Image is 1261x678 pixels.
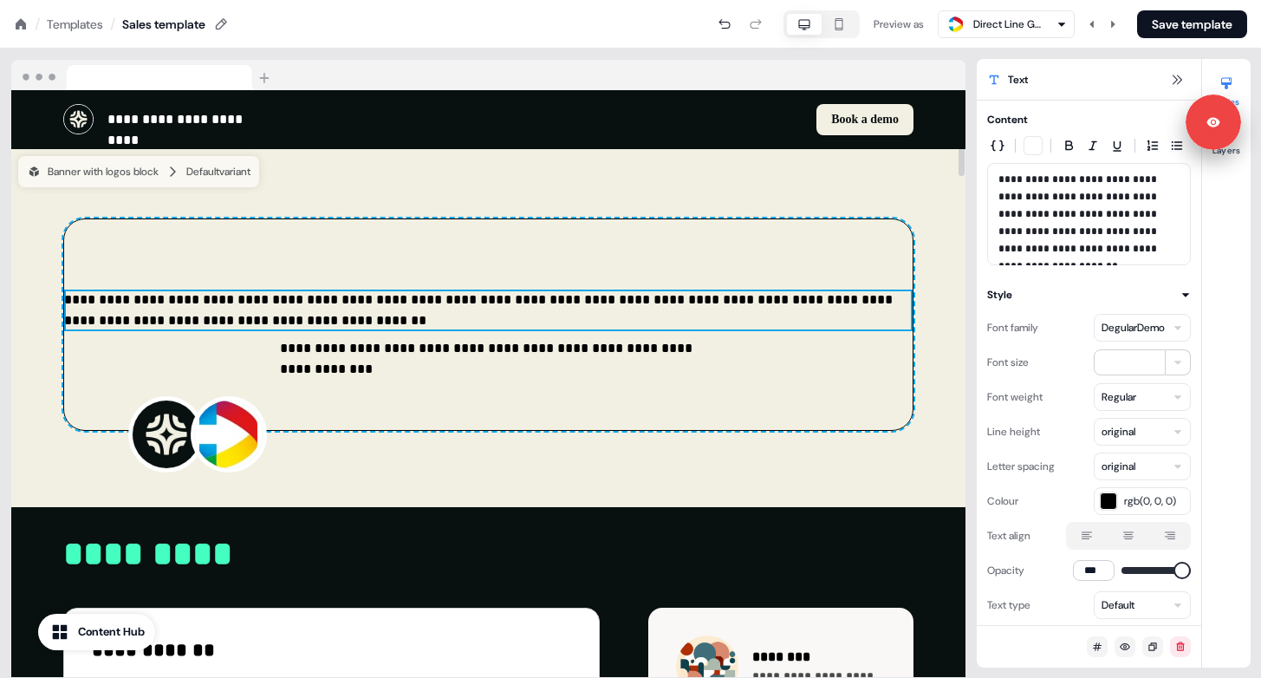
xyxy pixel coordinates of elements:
[1102,319,1165,336] div: DegularDemo
[987,522,1030,550] div: Text align
[987,383,1043,411] div: Font weight
[496,104,914,135] div: Book a demo
[973,16,1043,33] div: Direct Line Group
[38,614,155,650] button: Content Hub
[987,591,1030,619] div: Text type
[1102,458,1135,475] div: original
[122,16,205,33] div: Sales template
[938,10,1075,38] button: Direct Line Group
[987,314,1038,342] div: Font family
[1094,314,1191,342] button: DegularDemo
[987,557,1024,584] div: Opacity
[1102,423,1135,440] div: original
[1094,487,1191,515] button: rgb(0, 0, 0)
[987,487,1018,515] div: Colour
[186,163,250,180] div: Default variant
[78,623,145,641] div: Content Hub
[987,111,1028,128] div: Content
[110,15,115,34] div: /
[987,286,1191,303] button: Style
[27,163,159,180] div: Banner with logos block
[1008,71,1028,88] span: Text
[1124,492,1185,510] span: rgb(0, 0, 0)
[987,453,1055,480] div: Letter spacing
[1102,597,1134,614] div: Default
[987,286,1012,303] div: Style
[47,16,103,33] a: Templates
[11,60,277,91] img: Browser topbar
[816,104,913,135] button: Book a demo
[1137,10,1247,38] button: Save template
[1102,388,1136,406] div: Regular
[1202,69,1251,108] button: Styles
[35,15,40,34] div: /
[987,349,1029,376] div: Font size
[987,418,1040,446] div: Line height
[874,16,924,33] div: Preview as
